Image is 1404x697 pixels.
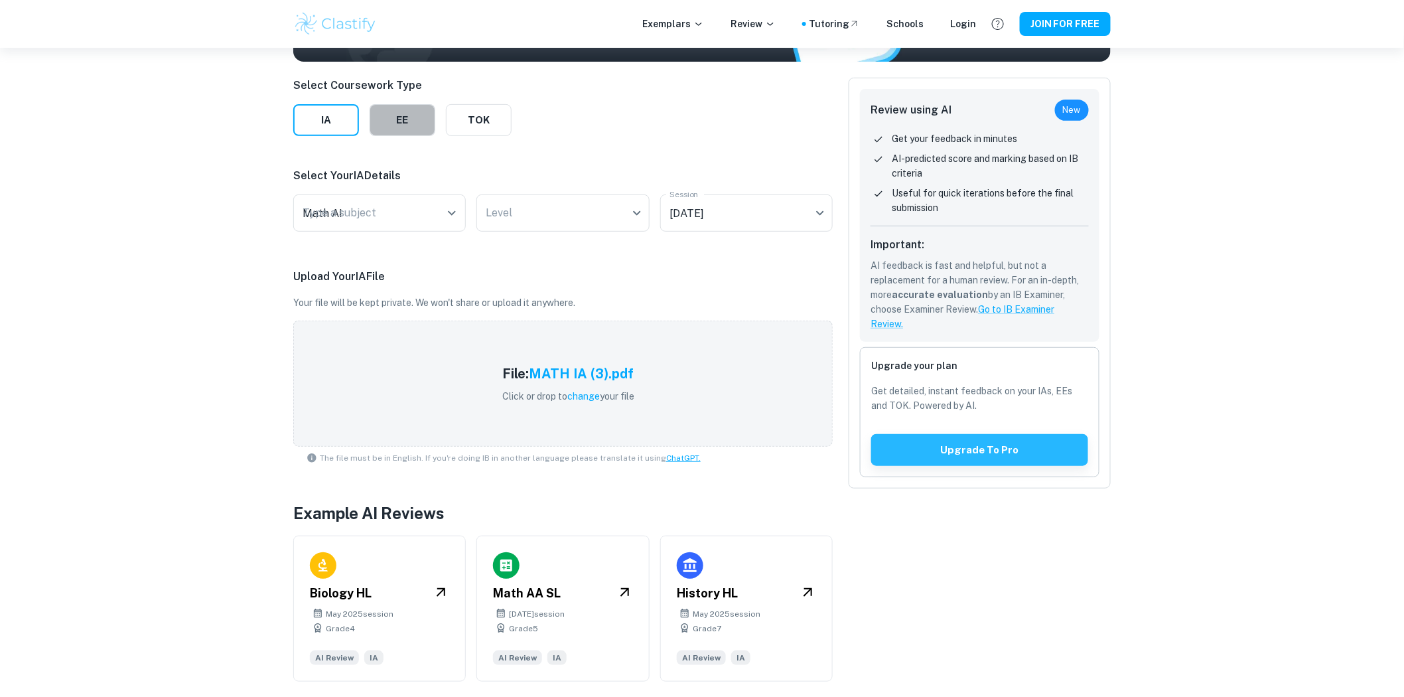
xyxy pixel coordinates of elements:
a: History HLMay 2025sessionGrade7AI ReviewIA [660,536,833,682]
span: AI Review [677,651,726,665]
button: EE [370,104,435,136]
span: New [1055,104,1089,117]
h6: Math AA SL [493,584,561,603]
h4: Example AI Reviews [293,501,833,525]
h6: History HL [677,584,738,603]
a: Tutoring [809,17,860,31]
span: [DATE] session [509,608,565,620]
p: Useful for quick iterations before the final submission [892,186,1089,215]
h6: Biology HL [310,584,372,603]
span: Grade 7 [693,623,721,635]
a: ChatGPT. [666,453,701,463]
h5: File: [502,364,529,384]
span: change [567,391,600,402]
span: May 2025 session [326,608,393,620]
label: Session [669,189,699,200]
a: Schools [886,17,924,31]
span: May 2025 session [693,608,760,620]
button: TOK [446,104,512,136]
span: IA [547,651,567,665]
p: Select Coursework Type [293,78,512,94]
span: Grade 4 [326,623,355,635]
b: accurate evaluation [892,289,988,300]
span: IA [364,651,384,665]
span: The file must be in English. If you're doing IB in another language please translate it using [320,452,701,464]
span: AI Review [310,651,359,665]
button: Help and Feedback [987,13,1009,35]
p: Get detailed, instant feedback on your IAs, EEs and TOK. Powered by AI. [871,384,1088,413]
button: JOIN FOR FREE [1020,12,1111,36]
p: Click or drop to your file [502,389,634,404]
h6: Important: [871,237,1089,253]
button: Open [443,204,461,222]
span: AI Review [493,651,542,665]
a: Login [950,17,976,31]
button: IA [293,104,359,136]
p: Review [731,17,776,31]
img: Clastify logo [293,11,378,37]
a: Biology HLMay 2025sessionGrade4AI ReviewIA [293,536,466,682]
p: Upload Your IA File [293,269,833,285]
p: AI feedback is fast and helpful, but not a replacement for a human review. For an in-depth, more ... [871,258,1089,331]
p: Select Your IA Details [293,168,833,184]
p: Exemplars [642,17,704,31]
a: Math AA SL[DATE]sessionGrade5AI ReviewIA [476,536,649,682]
button: Upgrade to pro [871,434,1088,466]
span: IA [731,651,750,665]
span: Grade 5 [509,623,538,635]
p: Get your feedback in minutes [892,131,1017,146]
p: AI-predicted score and marking based on IB criteria [892,151,1089,181]
div: [DATE] [660,194,833,232]
h6: Upgrade your plan [871,358,1088,373]
h5: MATH IA (3).pdf [529,364,634,384]
h6: Review using AI [871,102,951,118]
p: Your file will be kept private. We won't share or upload it anywhere. [293,295,833,310]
